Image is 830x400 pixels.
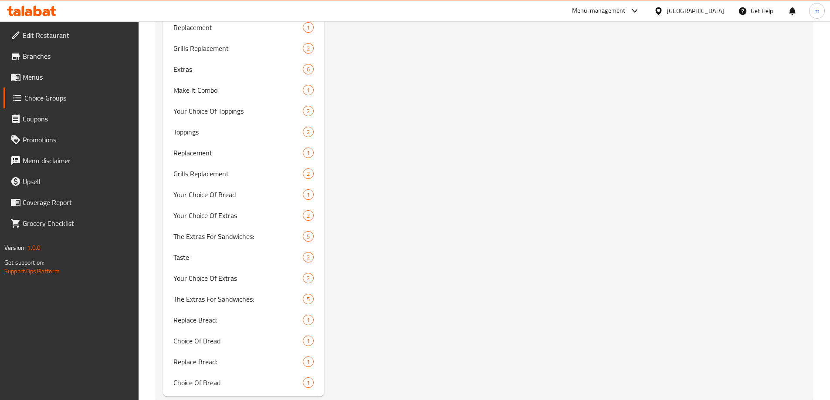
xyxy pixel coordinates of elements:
a: Support.OpsPlatform [4,266,60,277]
a: Upsell [3,171,139,192]
span: Get support on: [4,257,44,268]
div: Your Choice Of Extras2 [163,205,325,226]
span: Your Choice Of Extras [173,273,303,283]
div: Extras6 [163,59,325,80]
div: Choices [303,231,314,242]
span: Version: [4,242,26,253]
div: Replacement1 [163,17,325,38]
div: Grills Replacement2 [163,38,325,59]
span: 2 [303,44,313,53]
span: Menus [23,72,132,82]
a: Menus [3,67,139,87]
div: Choices [303,148,314,158]
span: Grocery Checklist [23,218,132,229]
span: Choice Groups [24,93,132,103]
span: The Extras For Sandwiches: [173,294,303,304]
span: Grills Replacement [173,43,303,54]
div: Menu-management [572,6,626,16]
a: Menu disclaimer [3,150,139,171]
span: Promotions [23,134,132,145]
span: Upsell [23,176,132,187]
div: Choices [303,377,314,388]
span: Replace Bread: [173,356,303,367]
div: Your Choice Of Extras2 [163,268,325,289]
div: Choices [303,273,314,283]
div: Your Choice Of Toppings2 [163,101,325,121]
span: 2 [303,107,313,115]
span: 2 [303,212,313,220]
span: 1 [303,86,313,94]
div: Replace Bread:1 [163,309,325,330]
div: Choices [303,294,314,304]
div: Choices [303,168,314,179]
span: Toppings [173,127,303,137]
span: 1 [303,379,313,387]
span: 1 [303,316,313,324]
span: Grills Replacement [173,168,303,179]
span: Your Choice Of Extras [173,210,303,221]
span: The Extras For Sandwiches: [173,231,303,242]
a: Coverage Report [3,192,139,213]
span: 2 [303,128,313,136]
span: 2 [303,274,313,282]
div: Your Choice Of Bread1 [163,184,325,205]
span: Replacement [173,22,303,33]
div: The Extras For Sandwiches:5 [163,289,325,309]
div: Choice Of Bread1 [163,330,325,351]
div: Choices [303,210,314,221]
div: Grills Replacement2 [163,163,325,184]
a: Coupons [3,108,139,129]
div: Choices [303,85,314,95]
div: The Extras For Sandwiches:5 [163,226,325,247]
span: Your Choice Of Bread [173,189,303,200]
span: Menu disclaimer [23,155,132,166]
div: Choices [303,106,314,116]
a: Edit Restaurant [3,25,139,46]
div: Choices [303,336,314,346]
span: Branches [23,51,132,61]
a: Grocery Checklist [3,213,139,234]
span: Coupons [23,114,132,124]
span: Choice Of Bread [173,377,303,388]
div: Choices [303,356,314,367]
span: 1.0.0 [27,242,41,253]
div: Choices [303,22,314,33]
div: Choices [303,252,314,262]
a: Promotions [3,129,139,150]
div: Make It Combo1 [163,80,325,101]
div: [GEOGRAPHIC_DATA] [667,6,724,16]
a: Choice Groups [3,87,139,108]
span: 1 [303,149,313,157]
span: 6 [303,65,313,74]
div: Choices [303,64,314,74]
span: Taste [173,252,303,262]
div: Toppings2 [163,121,325,142]
span: Replace Bread: [173,315,303,325]
span: 2 [303,170,313,178]
div: Choices [303,127,314,137]
span: Your Choice Of Toppings [173,106,303,116]
span: Coverage Report [23,197,132,208]
div: Choice Of Bread1 [163,372,325,393]
span: Edit Restaurant [23,30,132,40]
span: Make It Combo [173,85,303,95]
div: Replacement1 [163,142,325,163]
span: 1 [303,191,313,199]
span: 2 [303,253,313,262]
div: Choices [303,315,314,325]
span: Extras [173,64,303,74]
div: Taste2 [163,247,325,268]
span: Choice Of Bread [173,336,303,346]
span: 1 [303,337,313,345]
span: 1 [303,358,313,366]
span: Replacement [173,148,303,158]
div: Replace Bread:1 [163,351,325,372]
span: m [814,6,820,16]
a: Branches [3,46,139,67]
span: 5 [303,295,313,303]
span: 5 [303,232,313,241]
span: 1 [303,24,313,32]
div: Choices [303,189,314,200]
